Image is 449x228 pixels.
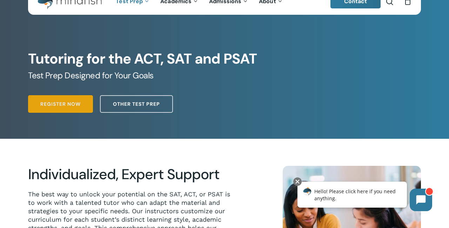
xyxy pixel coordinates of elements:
a: Register Now [28,95,93,113]
h1: Tutoring for the ACT, SAT and PSAT [28,51,421,67]
h5: Test Prep Designed for Your Goals [28,70,421,81]
a: Other Test Prep [100,95,173,113]
iframe: Chatbot [290,176,439,218]
h2: Individualized, Expert Support [28,166,236,183]
span: Register Now [40,100,81,108]
span: Other Test Prep [113,100,160,108]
